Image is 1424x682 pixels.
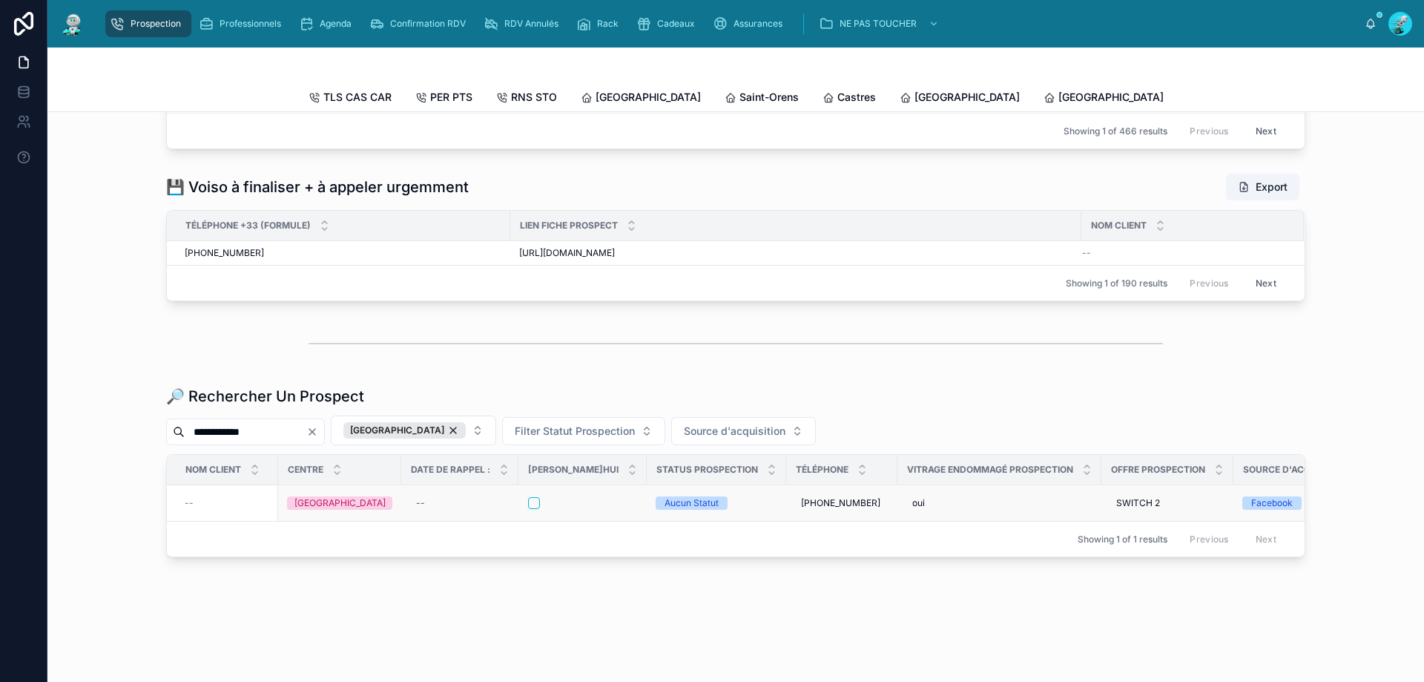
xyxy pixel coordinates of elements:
button: Select Button [671,417,816,445]
span: [GEOGRAPHIC_DATA] [596,90,701,105]
span: Source d'acquisition [1243,464,1349,476]
a: Saint-Orens [725,84,799,114]
h1: 💾 Voiso à finaliser + à appeler urgemment [166,177,469,197]
span: Lien Fiche Prospect [520,220,618,232]
a: -- [410,491,510,515]
span: Nom Client [1091,220,1147,232]
span: oui [912,497,925,509]
span: Castres [837,90,876,105]
a: Agenda [294,10,362,37]
button: Select Button [502,417,665,445]
div: scrollable content [98,7,1365,40]
span: Rack [597,18,619,30]
span: Téléphone +33 (formule) [185,220,311,232]
span: [GEOGRAPHIC_DATA] [914,90,1020,105]
a: Facebook [1242,496,1368,510]
a: Aucun Statut [656,496,777,510]
a: [URL][DOMAIN_NAME] [519,247,1072,259]
span: [GEOGRAPHIC_DATA] [1058,90,1164,105]
a: -- [1082,247,1286,259]
a: Cadeaux [632,10,705,37]
button: Unselect RENNES [343,422,466,439]
span: Professionnels [220,18,281,30]
a: [PHONE_NUMBER] [795,491,889,515]
a: [PHONE_NUMBER] [185,247,501,259]
a: Professionnels [194,10,291,37]
div: Facebook [1251,496,1293,510]
span: Offre Prospection [1111,464,1205,476]
span: Filter Statut Prospection [515,424,635,439]
div: [GEOGRAPHIC_DATA] [294,496,386,510]
span: [PHONE_NUMBER] [185,247,264,259]
div: -- [416,497,425,509]
button: Select Button [331,416,496,445]
div: Aucun Statut [665,496,719,510]
span: [URL][DOMAIN_NAME] [519,247,615,259]
a: [GEOGRAPHIC_DATA] [1044,84,1164,114]
span: PER PTS [430,90,472,105]
span: Nom Client [185,464,241,476]
span: Confirmation RDV [390,18,466,30]
span: Source d'acquisition [684,424,785,439]
img: App logo [59,12,86,36]
span: Assurances [734,18,782,30]
span: RNS STO [511,90,557,105]
span: -- [1082,247,1091,259]
span: Vitrage endommagé Prospection [907,464,1073,476]
a: [GEOGRAPHIC_DATA] [581,84,701,114]
span: Prospection [131,18,181,30]
a: Castres [823,84,876,114]
span: [PERSON_NAME]hui [528,464,619,476]
a: Prospection [105,10,191,37]
span: Cadeaux [657,18,695,30]
span: SWITCH 2 [1116,497,1160,509]
a: Rack [572,10,629,37]
span: NE PAS TOUCHER [840,18,917,30]
a: Confirmation RDV [365,10,476,37]
h1: 🔎 Rechercher Un Prospect [166,386,364,407]
a: SWITCH 2 [1110,491,1224,515]
span: -- [185,497,194,509]
a: [GEOGRAPHIC_DATA] [287,496,392,510]
a: -- [185,497,269,509]
span: Téléphone [796,464,848,476]
a: [GEOGRAPHIC_DATA] [900,84,1020,114]
span: Centre [288,464,323,476]
a: oui [906,491,1092,515]
button: Clear [306,426,324,438]
a: PER PTS [415,84,472,114]
span: Showing 1 of 190 results [1066,278,1167,289]
div: [GEOGRAPHIC_DATA] [343,422,466,439]
span: Saint-Orens [739,90,799,105]
a: Assurances [708,10,793,37]
a: RNS STO [496,84,557,114]
span: Date de Rappel : [411,464,490,476]
span: RDV Annulés [504,18,558,30]
a: NE PAS TOUCHER [814,10,946,37]
button: Next [1245,119,1287,142]
span: TLS CAS CAR [323,90,392,105]
button: Next [1245,272,1287,295]
a: TLS CAS CAR [309,84,392,114]
span: Status Prospection [656,464,758,476]
button: Export [1226,174,1299,200]
span: Agenda [320,18,352,30]
span: Showing 1 of 466 results [1064,125,1167,137]
span: [PHONE_NUMBER] [801,497,880,509]
a: RDV Annulés [479,10,569,37]
span: Showing 1 of 1 results [1078,534,1167,545]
